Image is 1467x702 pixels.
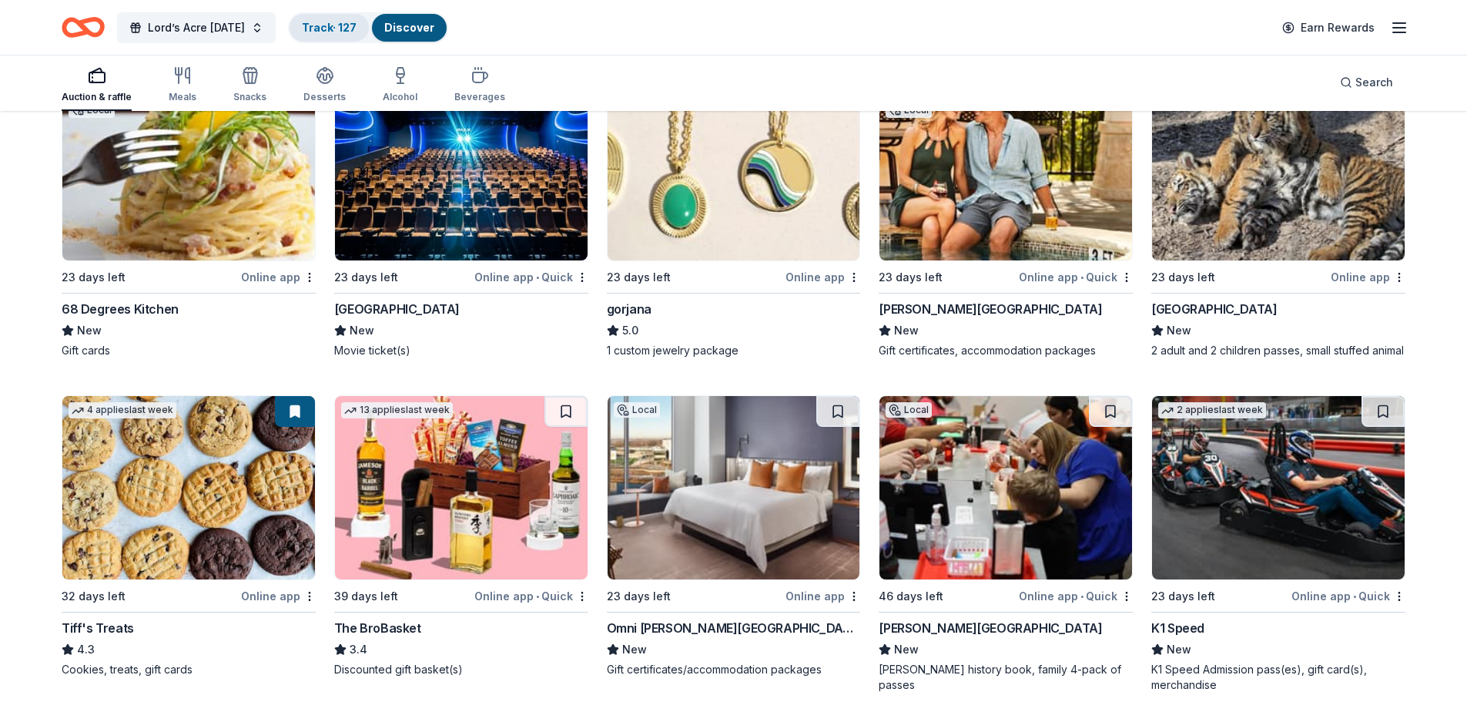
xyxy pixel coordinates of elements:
[1328,67,1405,98] button: Search
[62,76,316,358] a: Image for 68 Degrees Kitchen1 applylast weekLocal23 days leftOnline app68 Degrees KitchenNewGift ...
[62,268,126,287] div: 23 days left
[607,619,861,637] div: Omni [PERSON_NAME][GEOGRAPHIC_DATA]
[1019,267,1133,287] div: Online app Quick
[454,60,505,111] button: Beverages
[879,662,1133,693] div: [PERSON_NAME] history book, family 4-pack of passes
[607,587,671,606] div: 23 days left
[1273,14,1384,42] a: Earn Rewards
[335,396,588,579] img: Image for The BroBasket
[334,587,398,606] div: 39 days left
[1151,395,1405,693] a: Image for K1 Speed2 applieslast week23 days leftOnline app•QuickK1 SpeedNewK1 Speed Admission pas...
[1355,73,1393,92] span: Search
[607,662,861,677] div: Gift certificates/accommodation packages
[607,268,671,287] div: 23 days left
[241,586,316,606] div: Online app
[62,77,315,260] img: Image for 68 Degrees Kitchen
[1152,77,1405,260] img: Image for Cameron Park Zoo
[1080,590,1084,603] span: •
[334,300,460,318] div: [GEOGRAPHIC_DATA]
[879,587,943,606] div: 46 days left
[879,395,1133,693] a: Image for Dr Pepper MuseumLocal46 days leftOnline app•Quick[PERSON_NAME][GEOGRAPHIC_DATA]New[PERS...
[1158,402,1266,418] div: 2 applies last week
[77,640,95,659] span: 4.3
[1151,587,1215,606] div: 23 days left
[334,343,588,358] div: Movie ticket(s)
[886,402,932,418] div: Local
[169,91,196,103] div: Meals
[383,60,417,111] button: Alcohol
[607,343,861,358] div: 1 custom jewelry package
[62,91,132,103] div: Auction & raffle
[1353,590,1356,603] span: •
[1151,343,1405,358] div: 2 adult and 2 children passes, small stuffed animal
[62,60,132,111] button: Auction & raffle
[1151,76,1405,358] a: Image for Cameron Park ZooLocal23 days leftOnline app[GEOGRAPHIC_DATA]New2 adult and 2 children p...
[1019,586,1133,606] div: Online app Quick
[303,60,346,111] button: Desserts
[1080,271,1084,284] span: •
[785,586,860,606] div: Online app
[1291,586,1405,606] div: Online app Quick
[785,267,860,287] div: Online app
[1151,662,1405,693] div: K1 Speed Admission pass(es), gift card(s), merchandise
[1167,321,1191,340] span: New
[169,60,196,111] button: Meals
[62,300,179,318] div: 68 Degrees Kitchen
[335,77,588,260] img: Image for Cinépolis
[341,402,453,418] div: 13 applies last week
[62,587,126,606] div: 32 days left
[69,402,176,418] div: 4 applies last week
[117,12,276,43] button: Lord’s Acre [DATE]
[1151,619,1204,637] div: K1 Speed
[536,590,539,603] span: •
[383,91,417,103] div: Alcohol
[288,12,448,43] button: Track· 127Discover
[879,619,1102,637] div: [PERSON_NAME][GEOGRAPHIC_DATA]
[607,76,861,358] a: Image for gorjana10 applieslast week23 days leftOnline appgorjana5.01 custom jewelry package
[350,321,374,340] span: New
[62,395,316,677] a: Image for Tiff's Treats4 applieslast week32 days leftOnline appTiff's Treats4.3Cookies, treats, g...
[879,343,1133,358] div: Gift certificates, accommodation packages
[241,267,316,287] div: Online app
[474,267,588,287] div: Online app Quick
[879,396,1132,579] img: Image for Dr Pepper Museum
[474,586,588,606] div: Online app Quick
[1151,268,1215,287] div: 23 days left
[1167,640,1191,659] span: New
[608,396,860,579] img: Image for Omni Barton Creek Resort & Spa
[622,321,638,340] span: 5.0
[62,343,316,358] div: Gift cards
[879,76,1133,358] a: Image for La Cantera Resort & Spa1 applylast weekLocal23 days leftOnline app•Quick[PERSON_NAME][G...
[334,662,588,677] div: Discounted gift basket(s)
[62,662,316,677] div: Cookies, treats, gift cards
[303,91,346,103] div: Desserts
[1152,396,1405,579] img: Image for K1 Speed
[607,395,861,677] a: Image for Omni Barton Creek Resort & Spa Local23 days leftOnline appOmni [PERSON_NAME][GEOGRAPHIC...
[233,91,266,103] div: Snacks
[879,300,1102,318] div: [PERSON_NAME][GEOGRAPHIC_DATA]
[334,268,398,287] div: 23 days left
[879,77,1132,260] img: Image for La Cantera Resort & Spa
[536,271,539,284] span: •
[334,76,588,358] a: Image for Cinépolis1 applylast week23 days leftOnline app•Quick[GEOGRAPHIC_DATA]NewMovie ticket(s)
[302,21,357,34] a: Track· 127
[334,619,421,637] div: The BroBasket
[614,402,660,418] div: Local
[879,268,943,287] div: 23 days left
[608,77,860,260] img: Image for gorjana
[454,91,505,103] div: Beverages
[233,60,266,111] button: Snacks
[350,640,367,659] span: 3.4
[62,619,134,637] div: Tiff's Treats
[607,300,651,318] div: gorjana
[622,640,647,659] span: New
[148,18,245,37] span: Lord’s Acre [DATE]
[334,395,588,677] a: Image for The BroBasket13 applieslast week39 days leftOnline app•QuickThe BroBasket3.4Discounted ...
[62,9,105,45] a: Home
[62,396,315,579] img: Image for Tiff's Treats
[894,640,919,659] span: New
[894,321,919,340] span: New
[77,321,102,340] span: New
[1331,267,1405,287] div: Online app
[384,21,434,34] a: Discover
